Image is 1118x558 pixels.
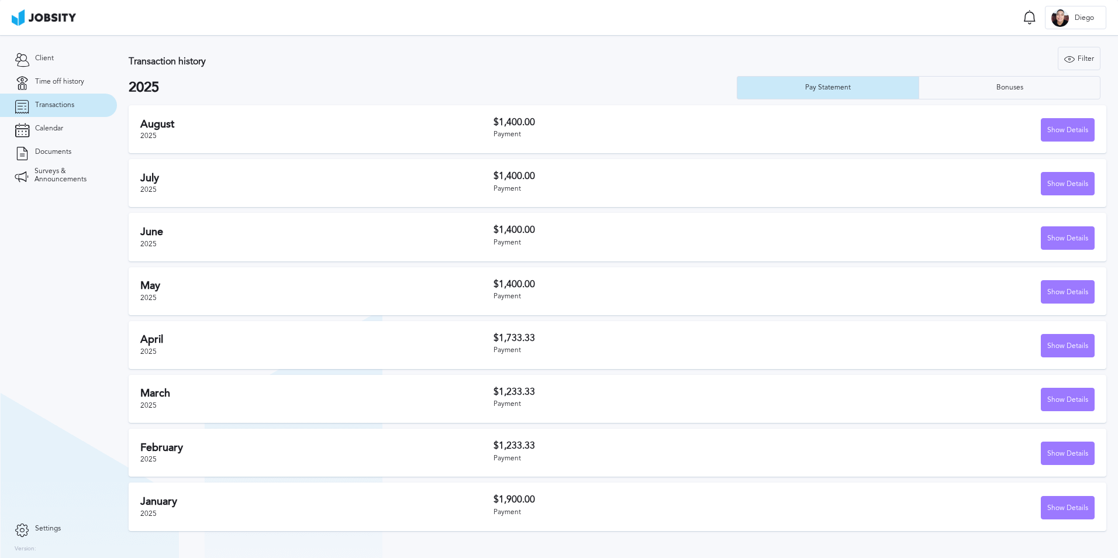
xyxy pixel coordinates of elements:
[1041,173,1094,196] div: Show Details
[140,132,157,140] span: 2025
[1041,226,1095,250] button: Show Details
[494,225,794,235] h3: $1,400.00
[1041,118,1095,142] button: Show Details
[1058,47,1100,70] button: Filter
[35,78,84,86] span: Time off history
[919,76,1100,99] button: Bonuses
[494,494,794,505] h3: $1,900.00
[140,280,494,292] h2: May
[494,185,794,193] div: Payment
[140,509,157,518] span: 2025
[140,387,494,399] h2: March
[1041,335,1094,358] div: Show Details
[494,292,794,301] div: Payment
[1045,6,1106,29] button: DDiego
[494,117,794,128] h3: $1,400.00
[1041,442,1094,466] div: Show Details
[1041,388,1095,411] button: Show Details
[1058,47,1100,71] div: Filter
[494,279,794,290] h3: $1,400.00
[494,171,794,181] h3: $1,400.00
[494,454,794,463] div: Payment
[494,346,794,354] div: Payment
[35,148,71,156] span: Documents
[1041,119,1094,142] div: Show Details
[494,130,794,139] div: Payment
[35,125,63,133] span: Calendar
[1041,281,1094,304] div: Show Details
[494,387,794,397] h3: $1,233.33
[140,172,494,184] h2: July
[1069,14,1100,22] span: Diego
[140,118,494,130] h2: August
[15,546,36,553] label: Version:
[35,101,74,109] span: Transactions
[35,525,61,533] span: Settings
[1041,388,1094,412] div: Show Details
[1041,442,1095,465] button: Show Details
[1041,280,1095,304] button: Show Details
[1041,227,1094,250] div: Show Details
[140,226,494,238] h2: June
[35,54,54,63] span: Client
[494,333,794,343] h3: $1,733.33
[1051,9,1069,27] div: D
[140,347,157,356] span: 2025
[140,240,157,248] span: 2025
[1041,172,1095,195] button: Show Details
[140,442,494,454] h2: February
[140,294,157,302] span: 2025
[494,400,794,408] div: Payment
[129,80,737,96] h2: 2025
[494,440,794,451] h3: $1,233.33
[991,84,1029,92] div: Bonuses
[799,84,857,92] div: Pay Statement
[140,333,494,346] h2: April
[494,239,794,247] div: Payment
[140,401,157,409] span: 2025
[1041,496,1095,519] button: Show Details
[1041,334,1095,357] button: Show Details
[494,508,794,516] div: Payment
[129,56,661,67] h3: Transaction history
[140,455,157,463] span: 2025
[140,185,157,194] span: 2025
[1041,497,1094,520] div: Show Details
[12,9,76,26] img: ab4bad089aa723f57921c736e9817d99.png
[140,495,494,508] h2: January
[737,76,919,99] button: Pay Statement
[34,167,102,184] span: Surveys & Announcements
